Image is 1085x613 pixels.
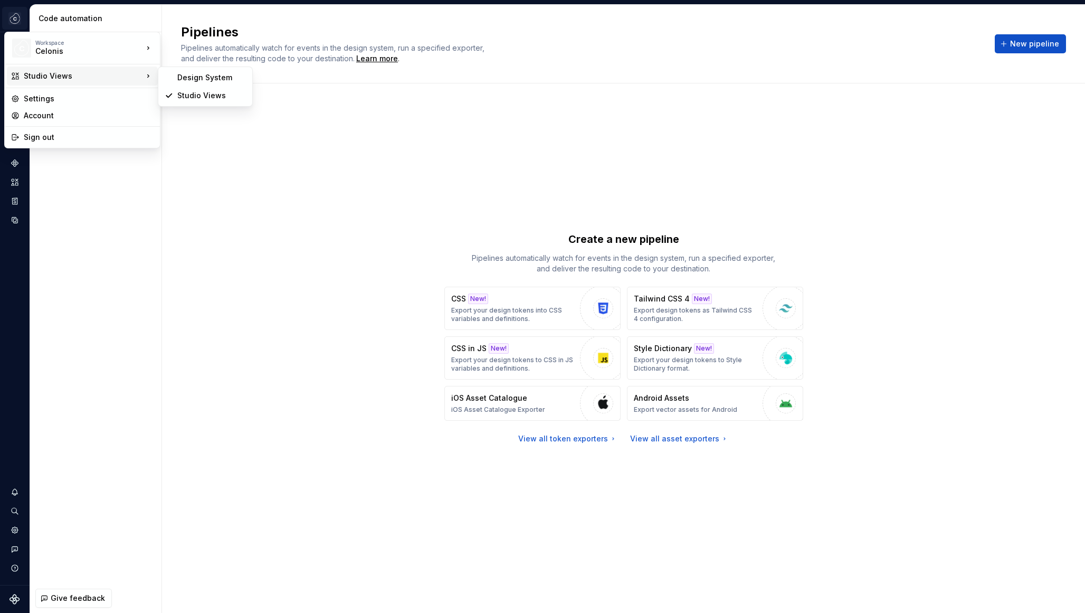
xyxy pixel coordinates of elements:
div: Workspace [35,40,143,46]
div: Account [24,110,154,121]
div: Celonis [35,46,125,56]
div: Sign out [24,132,154,143]
img: f5634f2a-3c0d-4c0b-9dc3-3862a3e014c7.png [12,39,31,58]
div: Settings [24,93,154,104]
div: Studio Views [177,90,246,101]
div: Studio Views [24,71,143,81]
div: Design System [177,72,246,83]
